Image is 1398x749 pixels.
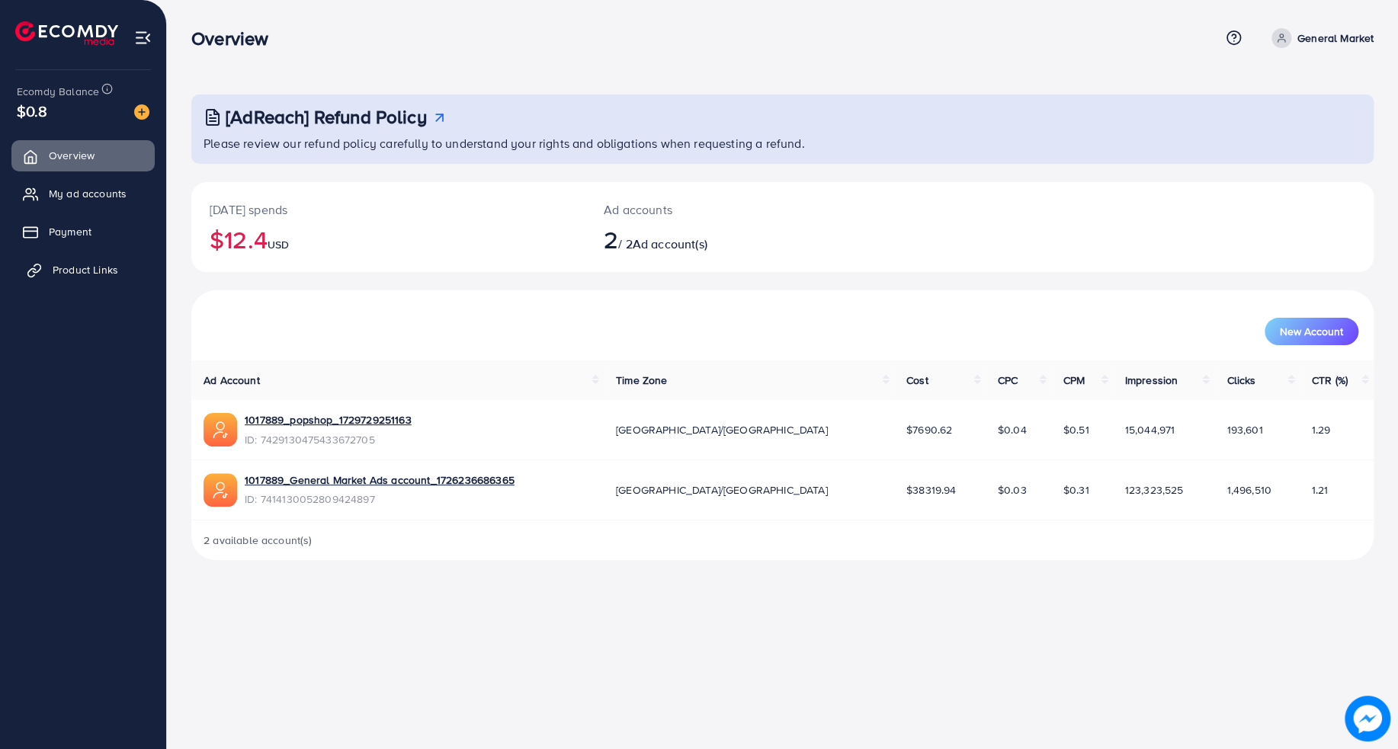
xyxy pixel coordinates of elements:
[616,373,667,388] span: Time Zone
[204,533,313,548] span: 2 available account(s)
[245,432,412,447] span: ID: 7429130475433672705
[1226,422,1262,437] span: 193,601
[49,224,91,239] span: Payment
[11,254,155,285] a: Product Links
[1125,482,1184,498] span: 123,323,525
[49,148,95,163] span: Overview
[210,200,567,219] p: [DATE] spends
[204,413,237,447] img: ic-ads-acc.e4c84228.svg
[134,104,149,120] img: image
[616,422,828,437] span: [GEOGRAPHIC_DATA]/[GEOGRAPHIC_DATA]
[1063,482,1089,498] span: $0.31
[616,482,828,498] span: [GEOGRAPHIC_DATA]/[GEOGRAPHIC_DATA]
[906,422,952,437] span: $7690.62
[53,262,118,277] span: Product Links
[1265,318,1358,345] button: New Account
[1312,373,1348,388] span: CTR (%)
[1265,28,1374,48] a: General Market
[191,27,281,50] h3: Overview
[1125,422,1175,437] span: 15,044,971
[11,178,155,209] a: My ad accounts
[1125,373,1178,388] span: Impression
[1345,696,1390,741] img: image
[1297,29,1374,47] p: General Market
[15,21,118,45] img: logo
[906,373,928,388] span: Cost
[604,225,863,254] h2: / 2
[1280,326,1343,337] span: New Account
[245,472,515,488] a: 1017889_General Market Ads account_1726236686365
[13,94,51,129] span: $0.8
[1312,422,1331,437] span: 1.29
[11,216,155,247] a: Payment
[204,473,237,507] img: ic-ads-acc.e4c84228.svg
[998,373,1018,388] span: CPC
[204,134,1364,152] p: Please review our refund policy carefully to understand your rights and obligations when requesti...
[1063,373,1085,388] span: CPM
[998,482,1027,498] span: $0.03
[245,412,412,427] a: 1017889_popshop_1729729251163
[998,422,1027,437] span: $0.04
[245,491,515,507] span: ID: 7414130052809424897
[633,235,707,252] span: Ad account(s)
[906,482,956,498] span: $38319.94
[1312,482,1329,498] span: 1.21
[604,200,863,219] p: Ad accounts
[1226,482,1271,498] span: 1,496,510
[604,222,618,257] span: 2
[49,186,127,201] span: My ad accounts
[210,225,567,254] h2: $12.4
[1063,422,1089,437] span: $0.51
[268,237,289,252] span: USD
[11,140,155,171] a: Overview
[1226,373,1255,388] span: Clicks
[226,106,427,128] h3: [AdReach] Refund Policy
[204,373,260,388] span: Ad Account
[17,84,99,99] span: Ecomdy Balance
[134,29,152,46] img: menu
